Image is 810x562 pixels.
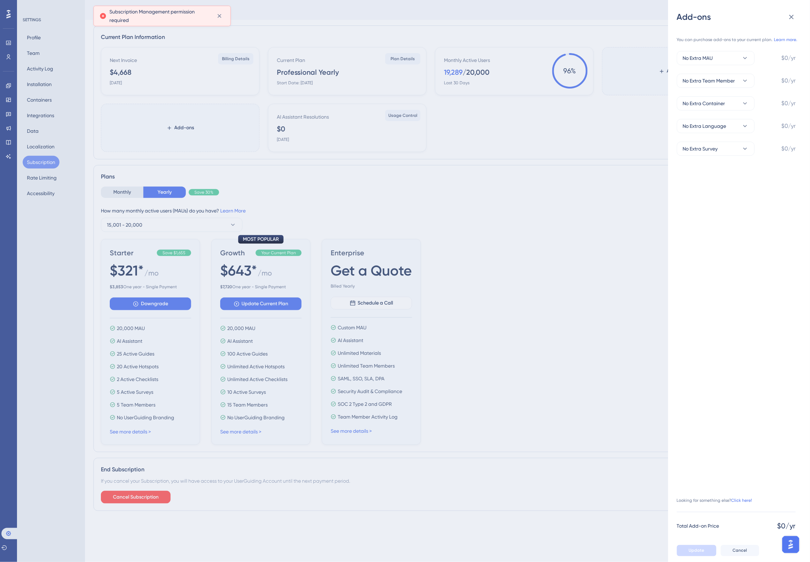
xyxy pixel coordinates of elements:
[677,498,731,503] span: Looking for something else?
[782,144,796,153] span: $0/yr
[777,521,796,531] span: $0/yr
[677,51,755,65] button: No Extra MAU
[782,76,796,85] span: $0/yr
[683,144,718,153] span: No Extra Survey
[677,545,717,556] button: Update
[780,534,802,555] iframe: UserGuiding AI Assistant Launcher
[782,99,796,108] span: $0/yr
[782,54,796,62] span: $0/yr
[677,74,755,88] button: No Extra Team Member
[689,548,705,554] span: Update
[683,99,725,108] span: No Extra Container
[683,122,726,130] span: No Extra Language
[677,522,719,530] span: Total Add-on Price
[721,545,759,556] button: Cancel
[677,142,755,156] button: No Extra Survey
[677,37,773,42] span: You can purchase add-ons to your current plan.
[677,11,802,23] div: Add-ons
[733,548,747,554] span: Cancel
[677,119,755,133] button: No Extra Language
[774,37,798,42] a: Learn more.
[677,96,755,110] button: No Extra Container
[731,498,752,503] a: Click here!
[782,122,796,130] span: $0/yr
[683,54,713,62] span: No Extra MAU
[109,7,211,24] span: Subscription Management permission required
[683,76,735,85] span: No Extra Team Member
